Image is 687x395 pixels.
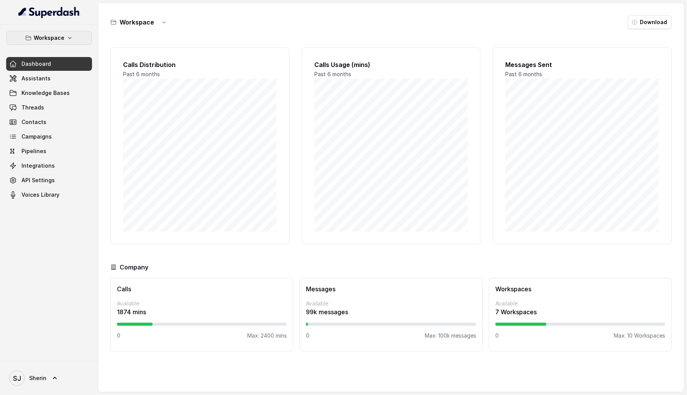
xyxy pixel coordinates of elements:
[21,176,55,184] span: API Settings
[628,15,672,29] button: Download
[306,332,309,340] p: 0
[495,300,665,307] p: Available
[614,332,665,340] p: Max: 10 Workspaces
[6,31,92,45] button: Workspace
[6,367,92,389] a: Sherin
[6,57,92,71] a: Dashboard
[425,332,476,340] p: Max: 100k messages
[18,6,80,18] img: light.svg
[21,89,70,97] span: Knowledge Bases
[21,60,51,68] span: Dashboard
[117,307,287,317] p: 1874 mins
[495,307,665,317] p: 7 Workspaces
[21,162,55,170] span: Integrations
[306,300,476,307] p: Available
[505,60,659,69] h2: Messages Sent
[117,284,287,294] h3: Calls
[120,263,148,272] h3: Company
[34,33,64,42] p: Workspace
[6,130,92,144] a: Campaigns
[21,191,59,199] span: Voices Library
[123,71,160,77] span: Past 6 months
[21,104,44,111] span: Threads
[495,332,499,340] p: 0
[247,332,287,340] p: Max: 2400 mins
[6,86,92,100] a: Knowledge Bases
[6,115,92,129] a: Contacts
[13,374,21,382] text: SJ
[6,188,92,202] a: Voices Library
[117,300,287,307] p: Available
[505,71,542,77] span: Past 6 months
[6,101,92,114] a: Threads
[123,60,277,69] h2: Calls Distribution
[495,284,665,294] h3: Workspaces
[29,374,46,382] span: Sherin
[120,18,154,27] h3: Workspace
[6,159,92,173] a: Integrations
[21,133,52,140] span: Campaigns
[21,118,46,126] span: Contacts
[314,71,351,77] span: Past 6 months
[314,60,468,69] h2: Calls Usage (mins)
[6,144,92,158] a: Pipelines
[21,147,46,155] span: Pipelines
[306,284,476,294] h3: Messages
[306,307,476,317] p: 99k messages
[6,72,92,85] a: Assistants
[117,332,120,340] p: 0
[21,75,51,82] span: Assistants
[6,173,92,187] a: API Settings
